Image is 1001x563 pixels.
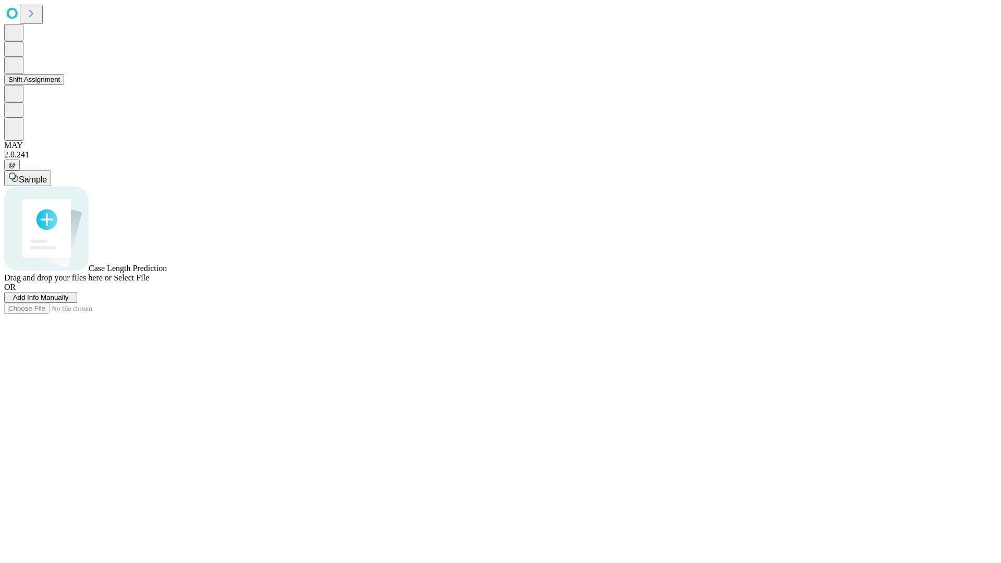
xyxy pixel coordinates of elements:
[19,175,47,184] span: Sample
[13,293,69,301] span: Add Info Manually
[4,283,16,291] span: OR
[8,161,16,169] span: @
[4,170,51,186] button: Sample
[4,74,64,85] button: Shift Assignment
[4,273,112,282] span: Drag and drop your files here or
[4,150,997,160] div: 2.0.241
[4,160,20,170] button: @
[114,273,149,282] span: Select File
[4,141,997,150] div: MAY
[4,292,77,303] button: Add Info Manually
[89,264,167,273] span: Case Length Prediction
